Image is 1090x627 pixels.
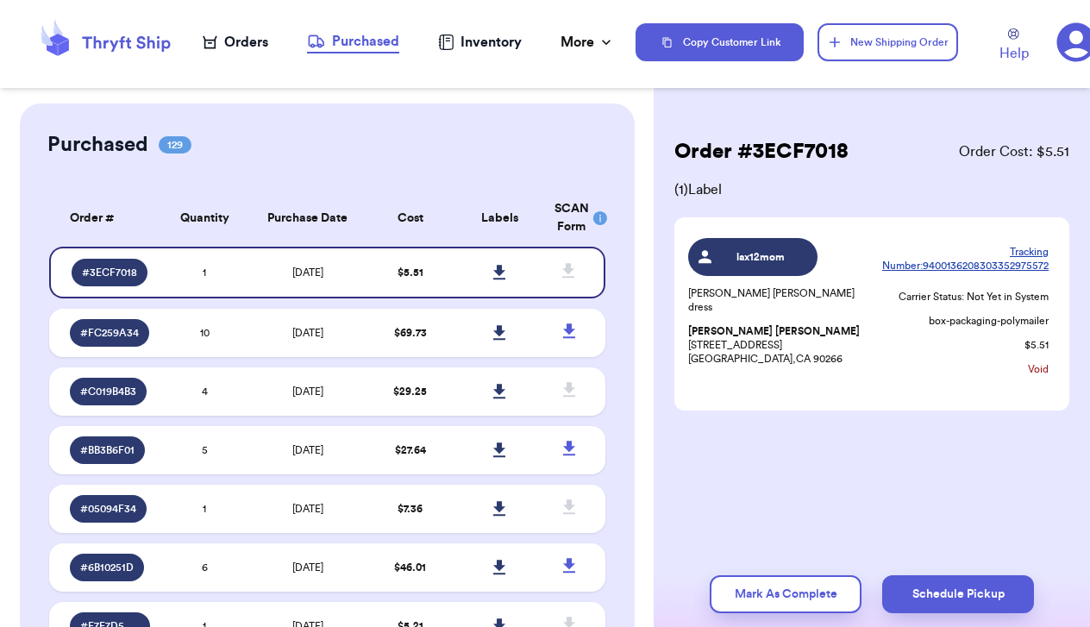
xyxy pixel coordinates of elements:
span: $ 46.01 [394,562,426,573]
span: $ 69.73 [394,328,427,338]
span: ( 1 ) Label [674,179,1069,200]
th: Order # [49,190,160,247]
button: Schedule Pickup [882,575,1034,613]
h2: Purchased [47,131,148,159]
a: Tracking Number:9400136208303352975572 [862,238,1049,279]
a: Help [999,28,1029,64]
th: Cost [366,190,454,247]
span: 1 [203,267,206,278]
a: Inventory [438,32,522,53]
th: Quantity [160,190,249,247]
p: $ 5.51 [1024,338,1049,352]
button: New Shipping Order [817,23,957,61]
span: $ 27.64 [395,445,426,455]
span: 129 [159,136,191,154]
th: Labels [454,190,543,247]
span: $ 5.51 [398,267,423,278]
span: # 05094F34 [80,502,136,516]
a: Purchased [307,31,399,53]
span: [DATE] [292,504,323,514]
span: 5 [202,445,208,455]
span: # 6B10251D [80,561,134,574]
span: # BB3B6F01 [80,443,135,457]
span: # C019B4B3 [80,385,136,398]
span: [DATE] [292,386,323,397]
span: Order Cost: $ 5.51 [959,141,1069,162]
span: 1 [203,504,206,514]
p: Carrier Status: Not Yet in System [899,290,1049,304]
span: 4 [202,386,208,397]
h2: Order # 3ECF7018 [674,138,849,166]
span: # FC259A34 [80,326,139,340]
div: SCAN Form [554,200,585,236]
span: 10 [200,328,210,338]
span: [DATE] [292,328,323,338]
div: Purchased [307,31,399,52]
span: [DATE] [292,562,323,573]
span: Help [999,43,1029,64]
span: $ 7.36 [398,504,423,514]
button: Copy Customer Link [636,23,804,61]
span: [DATE] [292,445,323,455]
span: lax12mom [720,250,802,264]
span: [DATE] [292,267,323,278]
p: box-packaging-polymailer [929,314,1049,328]
span: [PERSON_NAME] [PERSON_NAME] [688,325,860,338]
a: Orders [203,32,268,53]
p: [PERSON_NAME] [PERSON_NAME] dress [688,286,861,314]
div: More [561,32,615,53]
p: [STREET_ADDRESS] [GEOGRAPHIC_DATA] , CA 90266 [688,324,860,366]
th: Purchase Date [249,190,366,247]
button: Void [1028,362,1049,376]
button: Mark As Complete [710,575,861,613]
span: $ 29.25 [393,386,427,397]
span: # 3ECF7018 [82,266,137,279]
span: 6 [202,562,208,573]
